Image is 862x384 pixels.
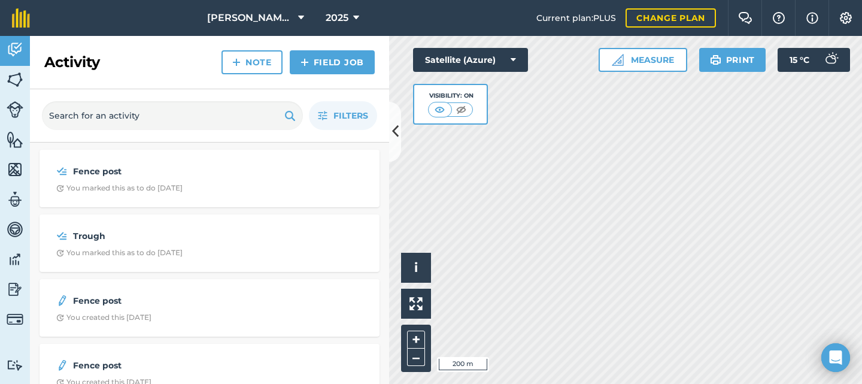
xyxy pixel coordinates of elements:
img: svg+xml;base64,PD94bWwgdmVyc2lvbj0iMS4wIiBlbmNvZGluZz0idXRmLTgiPz4KPCEtLSBHZW5lcmF0b3I6IEFkb2JlIE... [7,359,23,371]
img: svg+xml;base64,PD94bWwgdmVyc2lvbj0iMS4wIiBlbmNvZGluZz0idXRmLTgiPz4KPCEtLSBHZW5lcmF0b3I6IEFkb2JlIE... [7,101,23,118]
img: svg+xml;base64,PHN2ZyB4bWxucz0iaHR0cDovL3d3dy53My5vcmcvMjAwMC9zdmciIHdpZHRoPSIxOSIgaGVpZ2h0PSIyNC... [710,53,721,67]
img: svg+xml;base64,PHN2ZyB4bWxucz0iaHR0cDovL3d3dy53My5vcmcvMjAwMC9zdmciIHdpZHRoPSI1MCIgaGVpZ2h0PSI0MC... [432,104,447,116]
input: Search for an activity [42,101,303,130]
a: Change plan [626,8,716,28]
div: Open Intercom Messenger [821,343,850,372]
img: Four arrows, one pointing top left, one top right, one bottom right and the last bottom left [409,297,423,310]
a: TroughClock with arrow pointing clockwiseYou marked this as to do [DATE] [47,222,372,265]
img: svg+xml;base64,PD94bWwgdmVyc2lvbj0iMS4wIiBlbmNvZGluZz0idXRmLTgiPz4KPCEtLSBHZW5lcmF0b3I6IEFkb2JlIE... [56,229,68,243]
div: You marked this as to do [DATE] [56,183,183,193]
h2: Activity [44,53,100,72]
img: svg+xml;base64,PD94bWwgdmVyc2lvbj0iMS4wIiBlbmNvZGluZz0idXRmLTgiPz4KPCEtLSBHZW5lcmF0b3I6IEFkb2JlIE... [56,358,68,373]
div: Visibility: On [428,91,474,101]
button: i [401,253,431,283]
img: svg+xml;base64,PHN2ZyB4bWxucz0iaHR0cDovL3d3dy53My5vcmcvMjAwMC9zdmciIHdpZHRoPSIxOSIgaGVpZ2h0PSIyNC... [284,108,296,123]
div: You marked this as to do [DATE] [56,248,183,258]
button: 15 °C [778,48,850,72]
img: svg+xml;base64,PD94bWwgdmVyc2lvbj0iMS4wIiBlbmNvZGluZz0idXRmLTgiPz4KPCEtLSBHZW5lcmF0b3I6IEFkb2JlIE... [56,294,68,308]
span: [PERSON_NAME] Farms [207,11,293,25]
img: svg+xml;base64,PD94bWwgdmVyc2lvbj0iMS4wIiBlbmNvZGluZz0idXRmLTgiPz4KPCEtLSBHZW5lcmF0b3I6IEFkb2JlIE... [56,164,68,179]
button: – [407,349,425,366]
button: Filters [309,101,377,130]
span: 15 ° C [790,48,809,72]
img: svg+xml;base64,PHN2ZyB4bWxucz0iaHR0cDovL3d3dy53My5vcmcvMjAwMC9zdmciIHdpZHRoPSI1NiIgaGVpZ2h0PSI2MC... [7,71,23,89]
img: svg+xml;base64,PHN2ZyB4bWxucz0iaHR0cDovL3d3dy53My5vcmcvMjAwMC9zdmciIHdpZHRoPSIxNyIgaGVpZ2h0PSIxNy... [806,11,818,25]
img: svg+xml;base64,PHN2ZyB4bWxucz0iaHR0cDovL3d3dy53My5vcmcvMjAwMC9zdmciIHdpZHRoPSI1NiIgaGVpZ2h0PSI2MC... [7,131,23,149]
strong: Fence post [73,359,263,372]
span: Filters [333,109,368,122]
button: + [407,331,425,349]
img: A question mark icon [772,12,786,24]
img: Clock with arrow pointing clockwise [56,249,64,257]
img: Clock with arrow pointing clockwise [56,185,64,192]
strong: Fence post [73,165,263,178]
img: svg+xml;base64,PD94bWwgdmVyc2lvbj0iMS4wIiBlbmNvZGluZz0idXRmLTgiPz4KPCEtLSBHZW5lcmF0b3I6IEFkb2JlIE... [7,41,23,59]
img: svg+xml;base64,PD94bWwgdmVyc2lvbj0iMS4wIiBlbmNvZGluZz0idXRmLTgiPz4KPCEtLSBHZW5lcmF0b3I6IEFkb2JlIE... [7,250,23,268]
img: fieldmargin Logo [12,8,30,28]
div: You created this [DATE] [56,313,151,322]
img: svg+xml;base64,PD94bWwgdmVyc2lvbj0iMS4wIiBlbmNvZGluZz0idXRmLTgiPz4KPCEtLSBHZW5lcmF0b3I6IEFkb2JlIE... [7,220,23,238]
img: svg+xml;base64,PHN2ZyB4bWxucz0iaHR0cDovL3d3dy53My5vcmcvMjAwMC9zdmciIHdpZHRoPSI1NiIgaGVpZ2h0PSI2MC... [7,161,23,179]
a: Field Job [290,50,375,74]
span: i [414,260,418,275]
img: Two speech bubbles overlapping with the left bubble in the forefront [738,12,752,24]
strong: Fence post [73,294,263,307]
strong: Trough [73,229,263,243]
button: Satellite (Azure) [413,48,528,72]
a: Fence postClock with arrow pointing clockwiseYou created this [DATE] [47,286,372,329]
img: svg+xml;base64,PD94bWwgdmVyc2lvbj0iMS4wIiBlbmNvZGluZz0idXRmLTgiPz4KPCEtLSBHZW5lcmF0b3I6IEFkb2JlIE... [819,48,843,72]
span: Current plan : PLUS [536,11,616,25]
a: Fence postClock with arrow pointing clockwiseYou marked this as to do [DATE] [47,157,372,200]
a: Note [221,50,283,74]
img: A cog icon [839,12,853,24]
img: svg+xml;base64,PD94bWwgdmVyc2lvbj0iMS4wIiBlbmNvZGluZz0idXRmLTgiPz4KPCEtLSBHZW5lcmF0b3I6IEFkb2JlIE... [7,191,23,208]
img: svg+xml;base64,PHN2ZyB4bWxucz0iaHR0cDovL3d3dy53My5vcmcvMjAwMC9zdmciIHdpZHRoPSIxNCIgaGVpZ2h0PSIyNC... [301,55,309,69]
img: svg+xml;base64,PD94bWwgdmVyc2lvbj0iMS4wIiBlbmNvZGluZz0idXRmLTgiPz4KPCEtLSBHZW5lcmF0b3I6IEFkb2JlIE... [7,311,23,328]
img: svg+xml;base64,PHN2ZyB4bWxucz0iaHR0cDovL3d3dy53My5vcmcvMjAwMC9zdmciIHdpZHRoPSIxNCIgaGVpZ2h0PSIyNC... [232,55,241,69]
img: Clock with arrow pointing clockwise [56,314,64,322]
img: svg+xml;base64,PD94bWwgdmVyc2lvbj0iMS4wIiBlbmNvZGluZz0idXRmLTgiPz4KPCEtLSBHZW5lcmF0b3I6IEFkb2JlIE... [7,280,23,298]
img: Ruler icon [612,54,624,66]
button: Print [699,48,766,72]
img: svg+xml;base64,PHN2ZyB4bWxucz0iaHR0cDovL3d3dy53My5vcmcvMjAwMC9zdmciIHdpZHRoPSI1MCIgaGVpZ2h0PSI0MC... [454,104,469,116]
span: 2025 [326,11,348,25]
button: Measure [599,48,687,72]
